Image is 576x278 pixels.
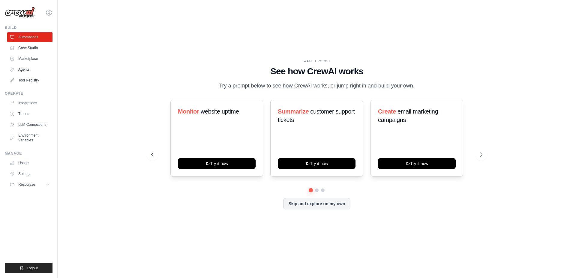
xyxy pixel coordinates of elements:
a: LLM Connections [7,120,52,129]
button: Skip and explore on my own [283,198,350,209]
a: Settings [7,169,52,179]
span: email marketing campaigns [378,108,438,123]
span: customer support tickets [278,108,355,123]
span: Create [378,108,396,115]
a: Traces [7,109,52,119]
div: Operate [5,91,52,96]
button: Try it now [378,158,456,169]
span: Monitor [178,108,199,115]
span: Summarize [278,108,309,115]
a: Automations [7,32,52,42]
a: Integrations [7,98,52,108]
div: WALKTHROUGH [151,59,482,64]
span: website uptime [201,108,239,115]
a: Crew Studio [7,43,52,53]
div: Build [5,25,52,30]
a: Tool Registry [7,75,52,85]
button: Try it now [178,158,256,169]
span: Resources [18,182,35,187]
h1: See how CrewAI works [151,66,482,77]
a: Environment Variables [7,131,52,145]
a: Agents [7,65,52,74]
img: Logo [5,7,35,18]
a: Marketplace [7,54,52,64]
div: Manage [5,151,52,156]
p: Try a prompt below to see how CrewAI works, or jump right in and build your own. [216,81,418,90]
button: Logout [5,263,52,273]
button: Resources [7,180,52,189]
a: Usage [7,158,52,168]
span: Logout [27,266,38,271]
button: Try it now [278,158,355,169]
